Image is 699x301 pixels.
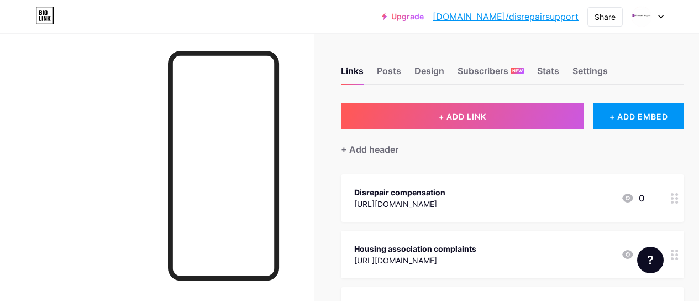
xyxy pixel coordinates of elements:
div: Posts [377,64,401,84]
div: Share [595,11,616,23]
div: Subscribers [458,64,524,84]
span: + ADD LINK [439,112,486,121]
div: Housing association complaints [354,243,476,255]
div: [URL][DOMAIN_NAME] [354,198,445,210]
div: + Add header [341,143,398,156]
div: [URL][DOMAIN_NAME] [354,255,476,266]
div: Settings [572,64,608,84]
div: + ADD EMBED [593,103,684,129]
a: [DOMAIN_NAME]/disrepairsupport [433,10,579,23]
div: Links [341,64,364,84]
div: 0 [621,191,644,205]
img: disrepairsupport [631,6,652,27]
a: Upgrade [382,12,424,21]
button: + ADD LINK [341,103,584,129]
div: Disrepair compensation [354,186,445,198]
div: 0 [621,248,644,261]
div: Design [414,64,444,84]
span: NEW [512,68,523,74]
div: Stats [537,64,559,84]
